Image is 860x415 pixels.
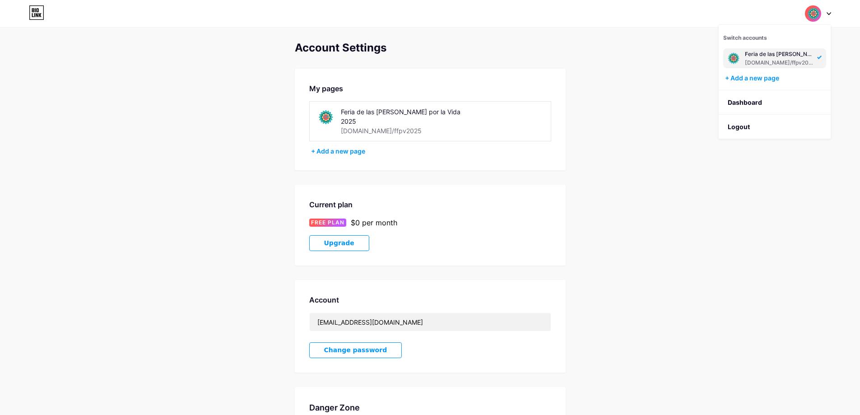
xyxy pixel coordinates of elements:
img: ffpv2025 [725,50,741,66]
div: Feria de las [PERSON_NAME] por la Vida 2025 [745,51,814,58]
li: Logout [719,115,831,139]
div: + Add a new page [725,74,826,83]
div: Feria de las [PERSON_NAME] por la Vida 2025 [341,107,469,126]
span: FREE PLAN [311,219,344,227]
a: Dashboard [719,90,831,115]
input: Email [310,313,551,331]
button: Upgrade [309,235,369,251]
div: [DOMAIN_NAME]/ffpv2025 [745,59,814,66]
div: Danger Zone [309,401,551,414]
button: Change password [309,342,402,358]
span: Change password [324,346,387,354]
div: Account [309,294,551,305]
div: Current plan [309,199,551,210]
div: My pages [309,83,551,94]
img: ffpv2025 [804,5,822,22]
div: + Add a new page [311,147,551,156]
div: Account Settings [295,42,566,54]
div: $0 per month [351,217,397,228]
span: Upgrade [324,239,354,247]
img: ffpv2025 [315,107,335,127]
div: [DOMAIN_NAME]/ffpv2025 [341,126,422,135]
span: Switch accounts [723,34,767,41]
